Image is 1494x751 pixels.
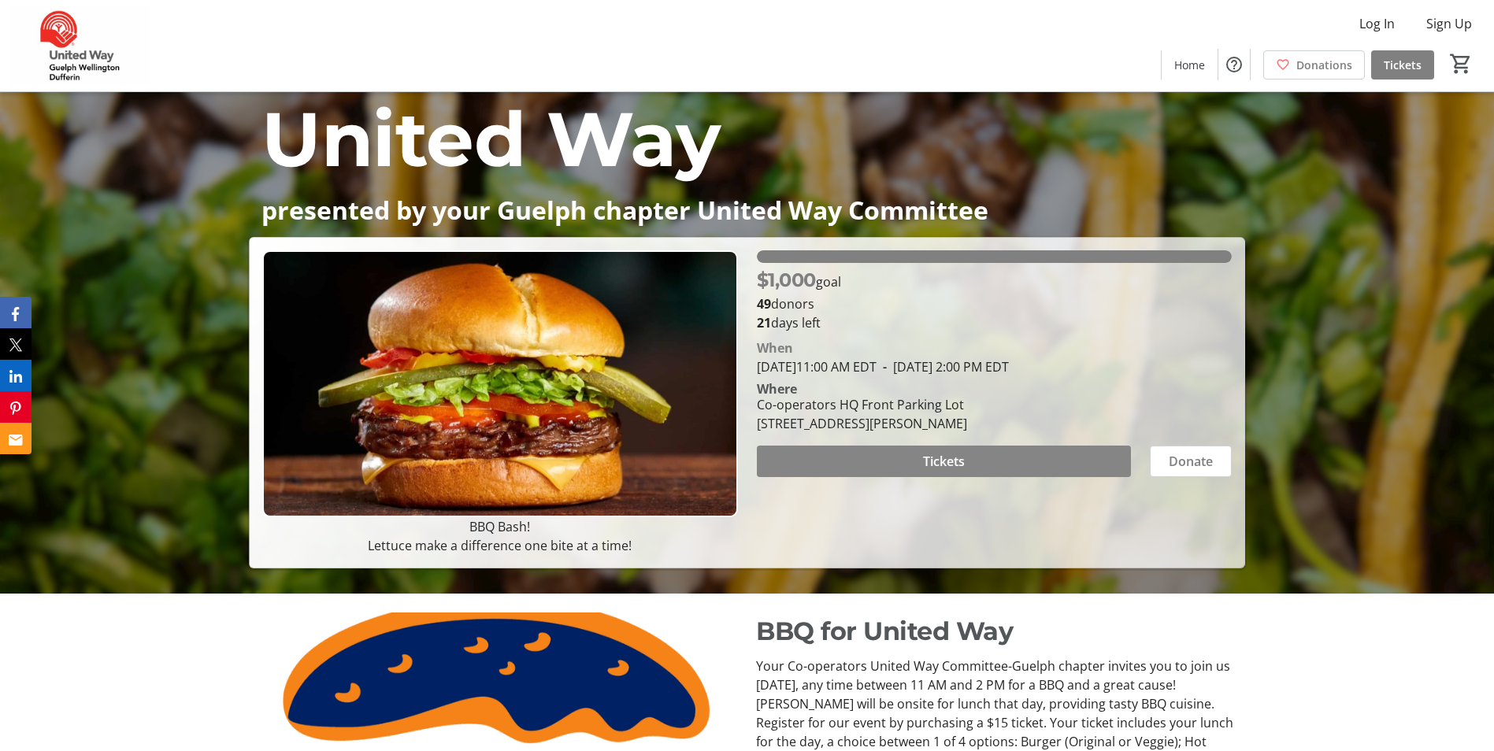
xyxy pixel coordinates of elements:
a: Home [1162,50,1218,80]
div: When [757,339,793,357]
button: Sign Up [1414,11,1485,36]
a: Tickets [1371,50,1434,80]
p: donors [757,294,1232,313]
button: Cart [1447,50,1475,78]
div: Co-operators HQ Front Parking Lot [757,395,967,414]
button: Donate [1150,446,1232,477]
button: Help [1218,49,1250,80]
span: Donations [1296,57,1352,73]
span: $1,000 [757,268,816,291]
a: Donations [1263,50,1365,80]
span: United Way [261,93,720,185]
button: Tickets [757,446,1131,477]
p: goal [757,266,841,294]
span: Home [1174,57,1205,73]
img: Campaign CTA Media Photo [262,250,737,517]
span: [DATE] 11:00 AM EDT [757,358,877,375]
span: Tickets [923,452,965,471]
img: United Way Guelph Wellington Dufferin's Logo [9,6,150,85]
p: BBQ for United Way [756,612,1235,650]
p: Lettuce make a difference one bite at a time! [262,536,737,555]
span: Tickets [1384,57,1422,73]
div: [STREET_ADDRESS][PERSON_NAME] [757,414,967,433]
span: - [877,358,893,375]
span: Sign Up [1426,14,1472,33]
div: Where [757,383,797,395]
span: 21 [757,314,771,331]
p: BBQ Bash! [262,517,737,536]
b: 49 [757,295,771,313]
button: Log In [1347,11,1407,36]
div: 100% of fundraising goal reached [757,250,1232,263]
span: Donate [1169,452,1213,471]
p: presented by your Guelph chapter United Way Committee [261,196,1233,224]
span: Log In [1359,14,1395,33]
p: days left [757,313,1232,332]
span: [DATE] 2:00 PM EDT [877,358,1009,375]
